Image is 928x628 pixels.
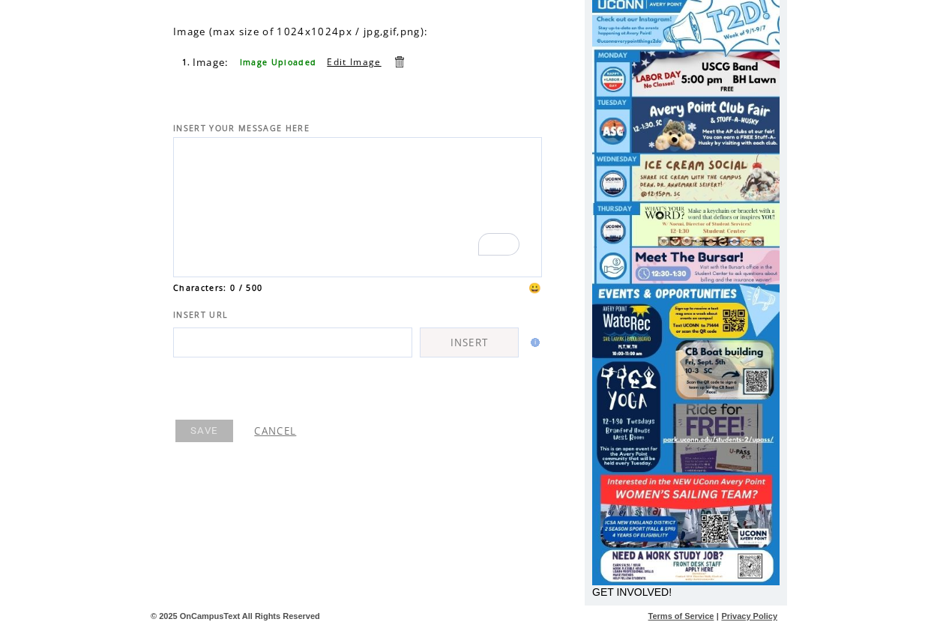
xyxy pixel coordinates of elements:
[193,55,229,69] span: Image:
[175,420,233,442] a: SAVE
[240,57,317,67] span: Image Uploaded
[392,55,406,69] a: Delete this item
[528,281,542,295] span: 😀
[526,338,540,347] img: help.gif
[181,142,534,269] textarea: To enrich screen reader interactions, please activate Accessibility in Grammarly extension settings
[173,25,428,38] span: Image (max size of 1024x1024px / jpg,gif,png):
[717,612,719,621] span: |
[721,612,777,621] a: Privacy Policy
[173,310,228,320] span: INSERT URL
[173,283,262,293] span: Characters: 0 / 500
[420,327,519,357] a: INSERT
[173,123,310,133] span: INSERT YOUR MESSAGE HERE
[592,586,672,598] span: GET INVOLVED!
[254,424,296,438] a: CANCEL
[327,55,381,68] a: Edit Image
[182,57,191,67] span: 1.
[151,612,320,621] span: © 2025 OnCampusText All Rights Reserved
[648,612,714,621] a: Terms of Service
